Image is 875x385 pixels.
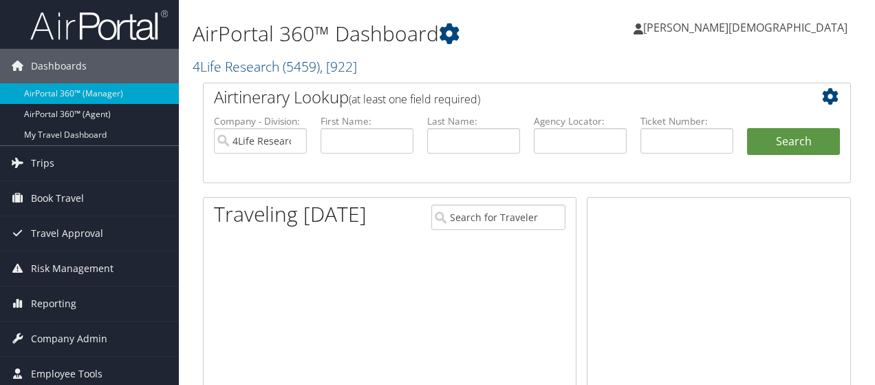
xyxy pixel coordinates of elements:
button: Search [747,128,840,156]
span: Trips [31,146,54,180]
a: [PERSON_NAME][DEMOGRAPHIC_DATA] [634,7,861,48]
span: [PERSON_NAME][DEMOGRAPHIC_DATA] [643,20,847,35]
h1: Traveling [DATE] [214,200,367,229]
span: Book Travel [31,181,84,216]
span: Travel Approval [31,216,103,251]
a: 4Life Research [193,57,357,76]
label: First Name: [321,114,413,128]
span: Dashboards [31,49,87,83]
span: ( 5459 ) [283,57,320,76]
img: airportal-logo.png [30,9,168,41]
label: Last Name: [427,114,520,128]
span: , [ 922 ] [320,57,357,76]
label: Ticket Number: [640,114,733,128]
label: Agency Locator: [534,114,627,128]
span: (at least one field required) [349,92,480,107]
span: Company Admin [31,322,107,356]
span: Reporting [31,287,76,321]
input: Search for Traveler [431,205,566,230]
h2: Airtinerary Lookup [214,85,786,109]
span: Risk Management [31,251,114,286]
label: Company - Division: [214,114,307,128]
h1: AirPortal 360™ Dashboard [193,19,638,48]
